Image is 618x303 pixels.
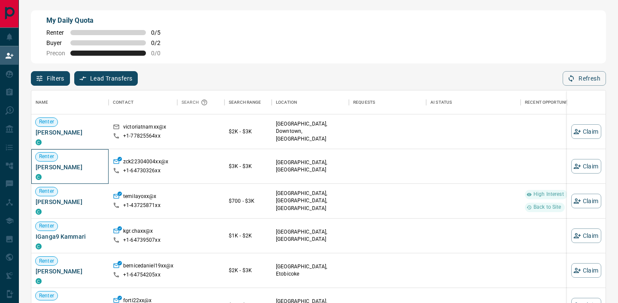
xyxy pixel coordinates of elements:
span: [PERSON_NAME] [36,163,104,171]
span: Buyer [46,39,65,46]
p: bernicedaniel19xx@x [123,262,173,271]
button: Claim [571,194,601,208]
p: [GEOGRAPHIC_DATA], [GEOGRAPHIC_DATA] [276,228,345,243]
div: condos.ca [36,278,42,284]
div: Search Range [224,90,272,114]
div: Name [31,90,109,114]
p: $700 - $3K [229,197,267,205]
div: Requests [349,90,426,114]
div: Search Range [229,90,261,114]
span: 0 / 0 [151,50,170,57]
div: AI Status [430,90,452,114]
span: [PERSON_NAME] [36,198,104,206]
p: [GEOGRAPHIC_DATA], [GEOGRAPHIC_DATA] [276,159,345,174]
span: Renter [36,118,58,126]
p: [GEOGRAPHIC_DATA], Downtown, [GEOGRAPHIC_DATA] [276,120,345,142]
p: zck22304004xx@x [123,158,168,167]
span: Back to Site [530,204,565,211]
span: Renter [36,188,58,195]
div: condos.ca [36,209,42,215]
div: Contact [113,90,133,114]
span: Renter [46,29,65,36]
span: Renter [36,258,58,265]
button: Claim [571,263,601,278]
span: Renter [36,222,58,230]
p: [GEOGRAPHIC_DATA], [GEOGRAPHIC_DATA], [GEOGRAPHIC_DATA] [276,190,345,212]
p: +1- 64730326xx [123,167,161,174]
span: Renter [36,153,58,160]
p: kgr.chaxx@x [123,228,153,237]
button: Lead Transfers [74,71,138,86]
p: [GEOGRAPHIC_DATA], Etobicoke [276,263,345,278]
div: Location [276,90,297,114]
p: +1- 77825564xx [123,132,161,140]
div: Search [182,90,210,114]
div: Recent Opportunities (30d) [521,90,606,114]
div: Requests [353,90,375,114]
p: $1K - $2K [229,232,267,240]
span: IGanga9 Kammari [36,232,104,241]
p: +1- 43725871xx [123,202,161,209]
button: Claim [571,159,601,174]
p: $3K - $3K [229,162,267,170]
p: $2K - $3K [229,128,267,135]
button: Refresh [563,71,606,86]
span: [PERSON_NAME] [36,128,104,137]
div: condos.ca [36,243,42,249]
p: $2K - $3K [229,267,267,274]
span: Precon [46,50,65,57]
span: [PERSON_NAME] [36,267,104,276]
span: 0 / 2 [151,39,170,46]
div: Name [36,90,48,114]
div: Recent Opportunities (30d) [525,90,588,114]
button: Filters [31,71,70,86]
button: Claim [571,228,601,243]
div: Contact [109,90,177,114]
p: +1- 64754205xx [123,271,161,279]
div: condos.ca [36,139,42,145]
div: AI Status [426,90,521,114]
p: temilayoxx@x [123,193,157,202]
p: +1- 64739507xx [123,237,161,244]
div: condos.ca [36,174,42,180]
button: Claim [571,124,601,139]
p: victoriatnamxx@x [123,123,166,132]
p: My Daily Quota [46,15,170,26]
span: Renter [36,292,58,300]
span: High Interest [530,191,567,198]
div: Location [272,90,349,114]
span: 0 / 5 [151,29,170,36]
